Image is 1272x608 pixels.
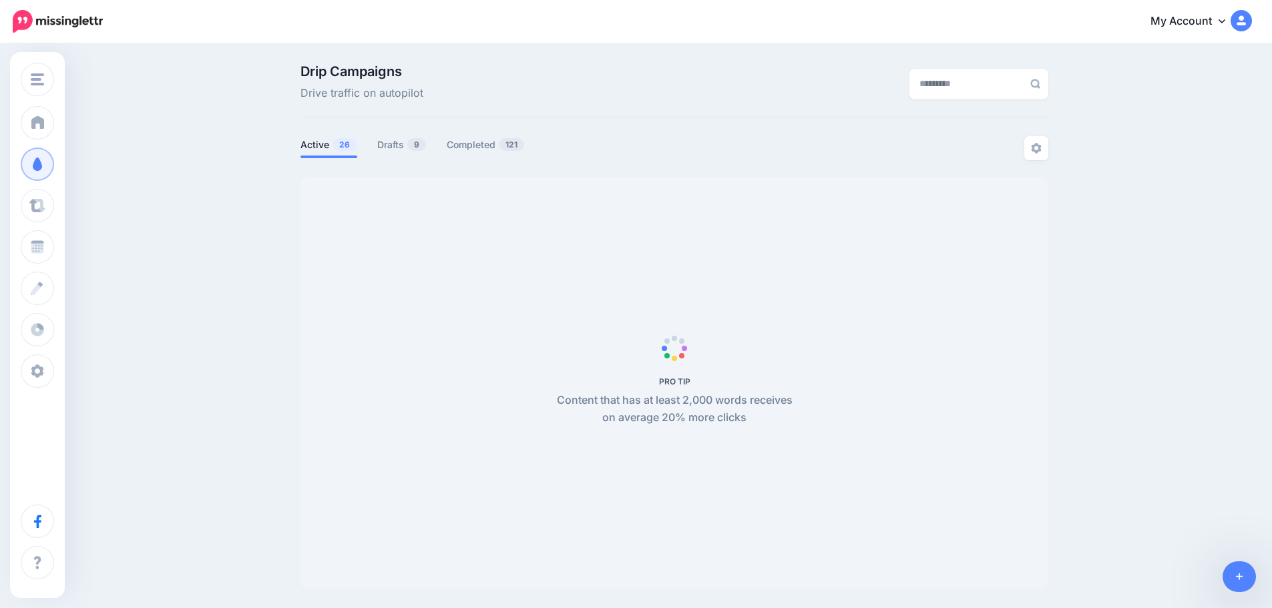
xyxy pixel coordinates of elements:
[13,10,103,33] img: Missinglettr
[377,137,427,153] a: Drafts9
[499,138,524,151] span: 121
[550,376,800,386] h5: PRO TIP
[1030,79,1040,89] img: search-grey-6.png
[1137,5,1252,38] a: My Account
[300,65,423,78] span: Drip Campaigns
[550,392,800,426] p: Content that has at least 2,000 words receives on average 20% more clicks
[407,138,426,151] span: 9
[333,138,357,151] span: 26
[300,137,357,153] a: Active26
[447,137,525,153] a: Completed121
[31,73,44,85] img: menu.png
[1031,143,1042,154] img: settings-grey.png
[300,85,423,102] span: Drive traffic on autopilot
